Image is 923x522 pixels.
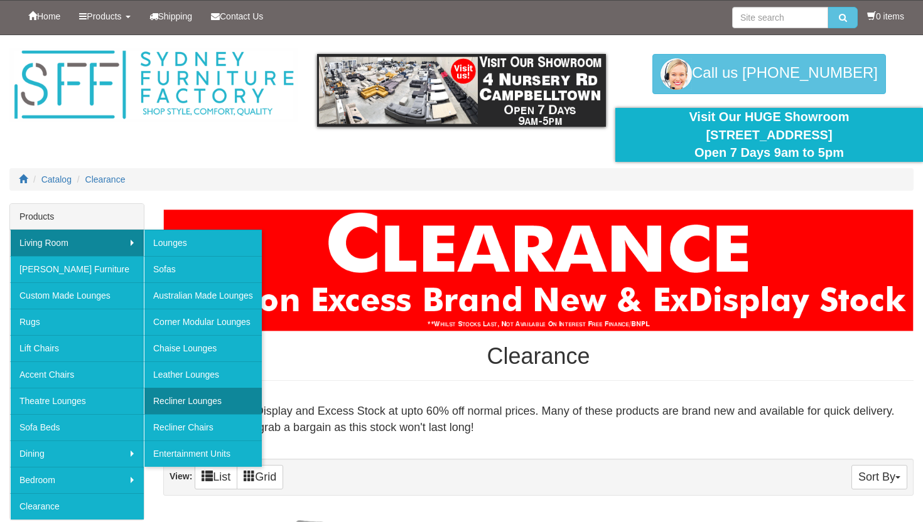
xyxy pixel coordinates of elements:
img: Clearance [163,210,914,331]
a: Rugs [10,309,144,335]
a: Recliner Chairs [144,414,262,440]
a: Recliner Lounges [144,388,262,414]
input: Site search [732,7,828,28]
a: Chaise Lounges [144,335,262,361]
h1: Clearance [163,344,914,369]
a: Lift Chairs [10,335,144,361]
a: Sofa Beds [10,414,144,440]
a: List [195,465,237,489]
a: Shipping [140,1,202,32]
a: Dining [10,440,144,467]
a: Accent Chairs [10,361,144,388]
div: Products [10,204,144,230]
a: Products [70,1,139,32]
a: Lounges [144,230,262,256]
img: showroom.gif [317,54,606,127]
div: We are clearing Display and Excess Stock at upto 60% off normal prices. Many of these products ar... [163,393,914,445]
strong: View: [170,471,192,481]
span: Contact Us [220,11,263,21]
a: Clearance [85,174,126,184]
span: Home [37,11,60,21]
a: Corner Modular Lounges [144,309,262,335]
a: Grid [237,465,283,489]
a: Custom Made Lounges [10,282,144,309]
a: Home [19,1,70,32]
a: Entertainment Units [144,440,262,467]
span: Shipping [158,11,193,21]
button: Sort By [851,465,907,489]
a: Living Room [10,230,144,256]
a: Bedroom [10,467,144,493]
a: Sofas [144,256,262,282]
a: Leather Lounges [144,361,262,388]
li: 0 items [867,10,904,23]
a: Theatre Lounges [10,388,144,414]
a: Catalog [41,174,72,184]
a: Clearance [10,493,144,519]
div: Visit Our HUGE Showroom [STREET_ADDRESS] Open 7 Days 9am to 5pm [625,108,914,162]
span: Products [87,11,121,21]
a: Contact Us [202,1,273,32]
a: [PERSON_NAME] Furniture [10,256,144,282]
a: Australian Made Lounges [144,282,262,309]
img: Sydney Furniture Factory [9,48,298,122]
